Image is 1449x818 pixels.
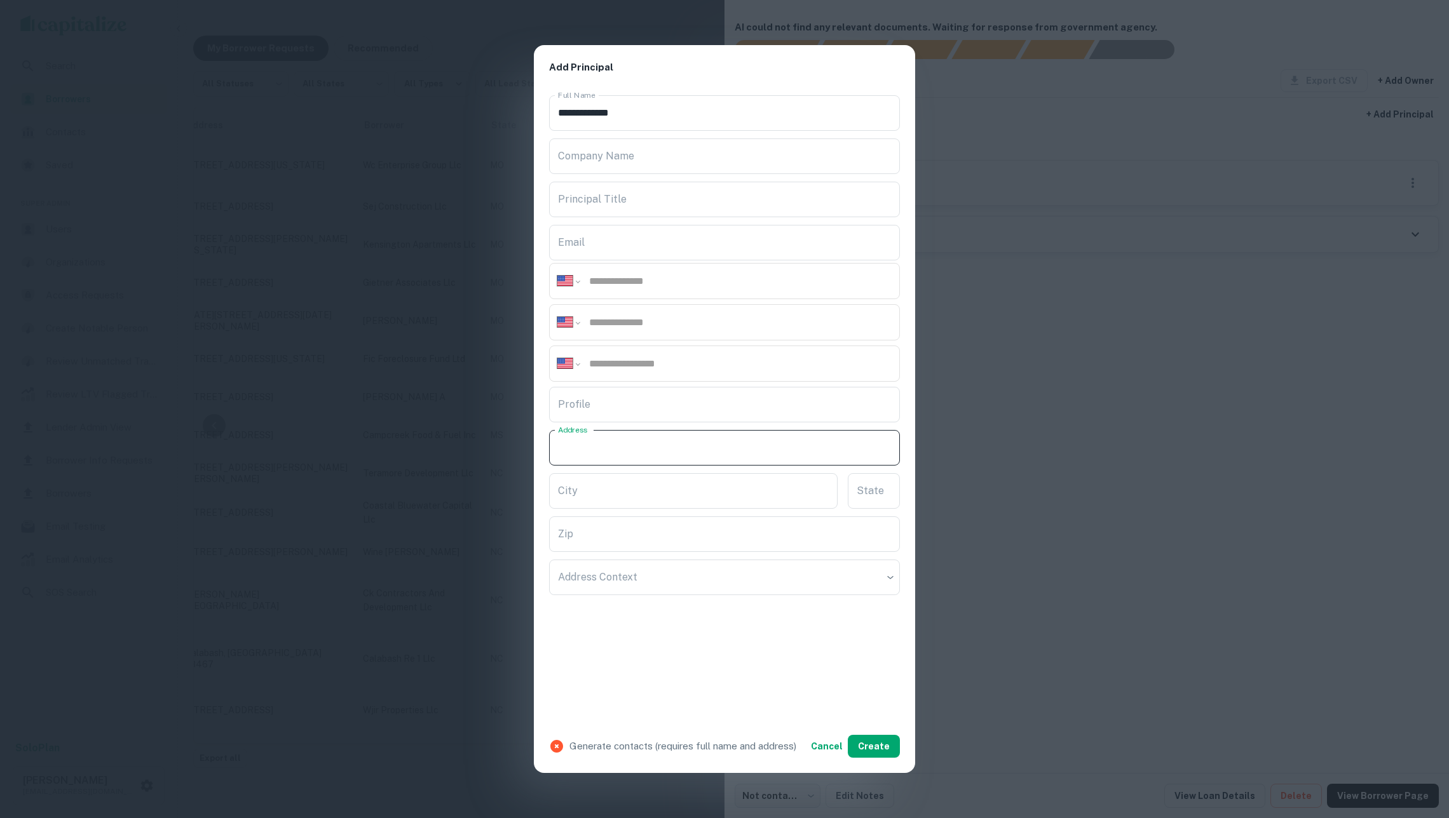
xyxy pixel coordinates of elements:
[569,739,796,754] p: Generate contacts (requires full name and address)
[1385,716,1449,777] iframe: Chat Widget
[848,735,900,758] button: Create
[806,735,848,758] button: Cancel
[549,560,900,595] div: ​
[558,90,595,100] label: Full Name
[558,424,587,435] label: Address
[534,45,915,90] h2: Add Principal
